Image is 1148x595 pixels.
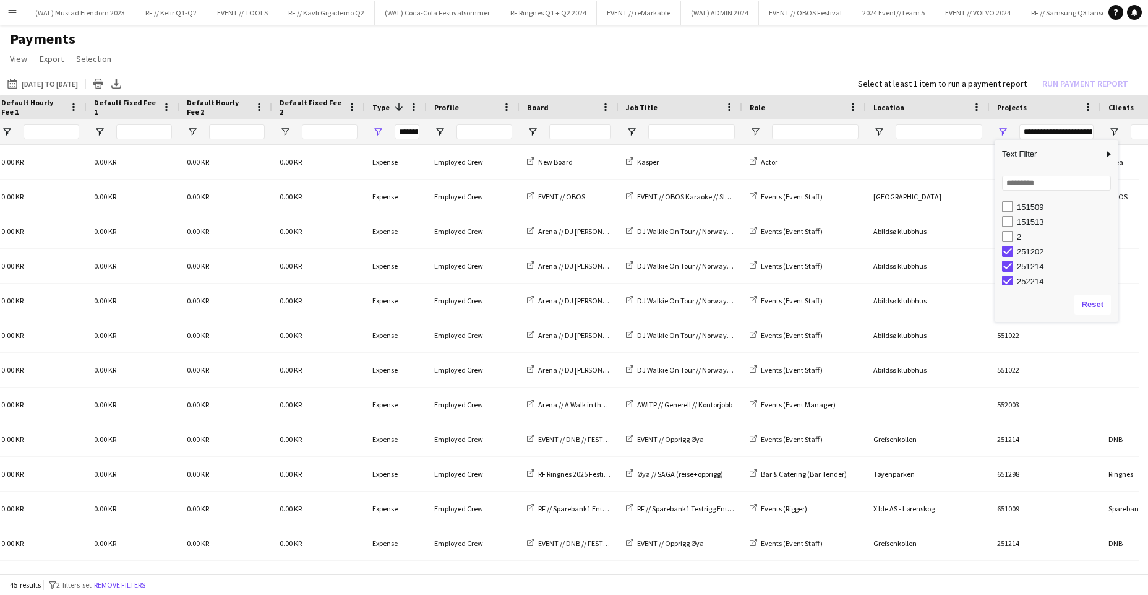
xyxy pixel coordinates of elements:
[87,318,179,352] div: 0.00 KR
[750,435,823,444] a: Events (Event Staff)
[997,400,1019,409] span: 552003
[761,435,823,444] span: Events (Event Staff)
[637,261,739,271] span: DJ Walkie On Tour // NorwayCup
[187,98,250,116] span: Default Hourly Fee 2
[527,331,627,340] a: Arena // DJ [PERSON_NAME]
[538,157,573,167] span: New Board
[626,469,723,479] a: Øya // SAGA (reise+opprigg)
[1108,539,1123,548] span: DNB
[179,145,272,179] div: 0.00 KR
[24,124,79,139] input: Default Hourly Fee 1 Filter Input
[866,526,990,560] div: Grefsenkollen
[365,145,427,179] div: Expense
[637,227,739,236] span: DJ Walkie On Tour // NorwayCup
[272,526,365,560] div: 0.00 KR
[365,318,427,352] div: Expense
[179,353,272,387] div: 0.00 KR
[179,526,272,560] div: 0.00 KR
[750,261,823,271] a: Events (Event Staff)
[527,261,627,271] a: Arena // DJ [PERSON_NAME]
[25,1,135,25] button: (WAL) Mustad Eiendom 2023
[626,539,704,548] a: EVENT // Opprigg Øya
[87,388,179,422] div: 0.00 KR
[1021,1,1144,25] button: RF // Samsung Q3 lansering 2024
[866,318,990,352] div: Abildsø klubbhus
[179,422,272,456] div: 0.00 KR
[35,51,69,67] a: Export
[1,98,64,116] span: Default Hourly Fee 1
[626,400,732,409] a: AWITP // Generell // Kontorjobb
[365,284,427,318] div: Expense
[637,469,723,479] span: Øya // SAGA (reise+opprigg)
[179,249,272,283] div: 0.00 KR
[272,561,365,595] div: 0.00 KR
[750,157,777,167] a: Actor
[5,76,80,91] button: [DATE] to [DATE]
[626,365,739,375] a: DJ Walkie On Tour // NorwayCup
[750,103,765,112] span: Role
[896,124,982,139] input: Location Filter Input
[87,214,179,248] div: 0.00 KR
[527,126,538,137] button: Open Filter Menu
[866,214,990,248] div: Abildsø klubbhus
[637,400,732,409] span: AWITP // Generell // Kontorjobb
[538,296,627,305] span: Arena // DJ [PERSON_NAME]
[5,51,32,67] a: View
[626,261,739,271] a: DJ Walkie On Tour // NorwayCup
[527,400,636,409] a: Arena // A Walk in the Park 2025
[538,261,627,271] span: Arena // DJ [PERSON_NAME]
[527,103,549,112] span: Board
[626,157,659,167] a: Kasper
[997,435,1019,444] span: 251214
[681,1,759,25] button: (WAL) ADMIN 2024
[1017,247,1115,256] div: 251202
[456,124,512,139] input: Profile Filter Input
[372,126,383,137] button: Open Filter Menu
[626,504,753,513] a: RF // Sparebank1 Testrigg Entry Room
[365,249,427,283] div: Expense
[761,331,823,340] span: Events (Event Staff)
[56,580,92,589] span: 2 filters set
[935,1,1021,25] button: EVENT // VOLVO 2024
[761,539,823,548] span: Events (Event Staff)
[427,214,520,248] div: Employed Crew
[750,504,807,513] a: Events (Rigger)
[1017,277,1115,286] div: 252214
[626,126,637,137] button: Open Filter Menu
[87,249,179,283] div: 0.00 KR
[637,365,739,375] span: DJ Walkie On Tour // NorwayCup
[538,192,585,201] span: EVENT // OBOS
[179,214,272,248] div: 0.00 KR
[1002,176,1111,191] input: Search filter values
[761,365,823,375] span: Events (Event Staff)
[427,561,520,595] div: Employed Crew
[858,78,1027,89] div: Select at least 1 item to run a payment report
[272,318,365,352] div: 0.00 KR
[272,353,365,387] div: 0.00 KR
[1017,262,1115,271] div: 251214
[527,365,627,375] a: Arena // DJ [PERSON_NAME]
[538,539,661,548] span: EVENT // DNB // FESTIVALSOMMER 2025
[427,145,520,179] div: Employed Crew
[527,192,585,201] a: EVENT // OBOS
[866,492,990,526] div: X Ide AS - Lørenskog
[866,180,990,214] div: [GEOGRAPHIC_DATA]
[995,144,1103,165] span: Text Filter
[87,526,179,560] div: 0.00 KR
[365,422,427,456] div: Expense
[179,457,272,491] div: 0.00 KR
[637,157,659,167] span: Kasper
[761,296,823,305] span: Events (Event Staff)
[280,126,291,137] button: Open Filter Menu
[597,1,681,25] button: EVENT // reMarkable
[427,318,520,352] div: Employed Crew
[527,504,628,513] a: RF // Sparebank1 Entry Room
[434,126,445,137] button: Open Filter Menu
[500,1,597,25] button: RF Ringnes Q1 + Q2 2024
[91,76,106,91] app-action-btn: Print
[1074,295,1111,315] button: Reset
[997,539,1019,548] span: 251214
[427,422,520,456] div: Employed Crew
[538,365,627,375] span: Arena // DJ [PERSON_NAME]
[1017,232,1115,241] div: 2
